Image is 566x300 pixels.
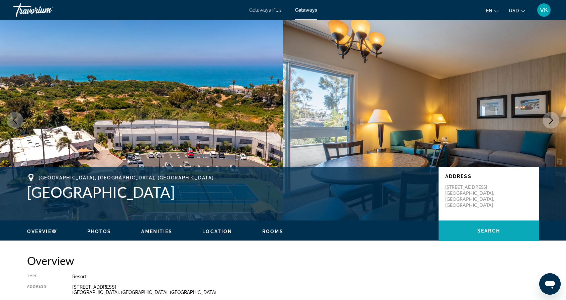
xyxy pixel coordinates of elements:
h2: Overview [27,254,539,267]
iframe: Button to launch messaging window [539,273,561,295]
button: Amenities [141,229,172,235]
p: Address [445,174,532,179]
span: Rooms [262,229,283,234]
span: Search [477,228,500,234]
button: Rooms [262,229,283,235]
button: Overview [27,229,57,235]
a: Travorium [13,1,80,19]
span: Location [202,229,232,234]
span: Overview [27,229,57,234]
div: Address [27,284,56,295]
span: Photos [87,229,111,234]
button: Search [439,220,539,241]
div: Type [27,274,56,279]
a: Getaways Plus [249,7,282,13]
span: [GEOGRAPHIC_DATA], [GEOGRAPHIC_DATA], [GEOGRAPHIC_DATA] [38,175,214,180]
span: USD [509,8,519,13]
button: Change language [486,6,499,15]
span: VK [540,7,548,13]
button: User Menu [535,3,553,17]
span: en [486,8,492,13]
a: Getaways [295,7,317,13]
h1: [GEOGRAPHIC_DATA] [27,183,432,201]
p: [STREET_ADDRESS] [GEOGRAPHIC_DATA], [GEOGRAPHIC_DATA], [GEOGRAPHIC_DATA] [445,184,499,208]
div: Resort [72,274,539,279]
span: Amenities [141,229,172,234]
button: Next image [543,112,559,129]
button: Photos [87,229,111,235]
button: Change currency [509,6,525,15]
button: Location [202,229,232,235]
button: Previous image [7,112,23,129]
div: [STREET_ADDRESS] [GEOGRAPHIC_DATA], [GEOGRAPHIC_DATA], [GEOGRAPHIC_DATA] [72,284,539,295]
